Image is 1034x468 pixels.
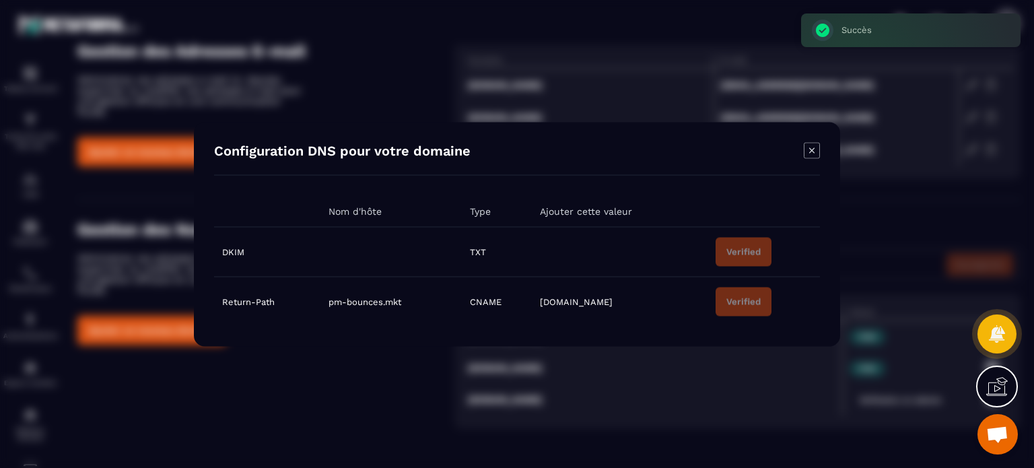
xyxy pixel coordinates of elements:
[716,237,771,266] button: Verified
[462,195,532,227] th: Type
[977,414,1018,455] div: Ouvrir le chat
[716,287,771,316] button: Verified
[329,296,401,306] span: pm-bounces.mkt
[462,277,532,327] td: CNAME
[540,296,613,306] span: [DOMAIN_NAME]
[726,246,761,257] div: Verified
[214,227,320,277] td: DKIM
[462,227,532,277] td: TXT
[726,296,761,306] div: Verified
[214,277,320,327] td: Return-Path
[320,195,462,227] th: Nom d'hôte
[214,142,471,161] h4: Configuration DNS pour votre domaine
[532,195,708,227] th: Ajouter cette valeur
